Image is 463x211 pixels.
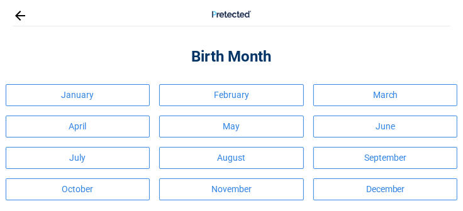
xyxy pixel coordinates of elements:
[313,147,458,169] a: September
[159,147,304,169] a: August
[6,116,150,138] a: April
[6,147,150,169] a: July
[212,11,250,18] img: Main Logo
[159,116,304,138] a: May
[10,47,453,67] h2: Birth Month
[6,178,150,200] a: October
[159,84,304,106] a: February
[313,84,458,106] a: March
[313,178,458,200] a: December
[313,116,458,138] a: June
[159,178,304,200] a: November
[6,84,150,106] a: January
